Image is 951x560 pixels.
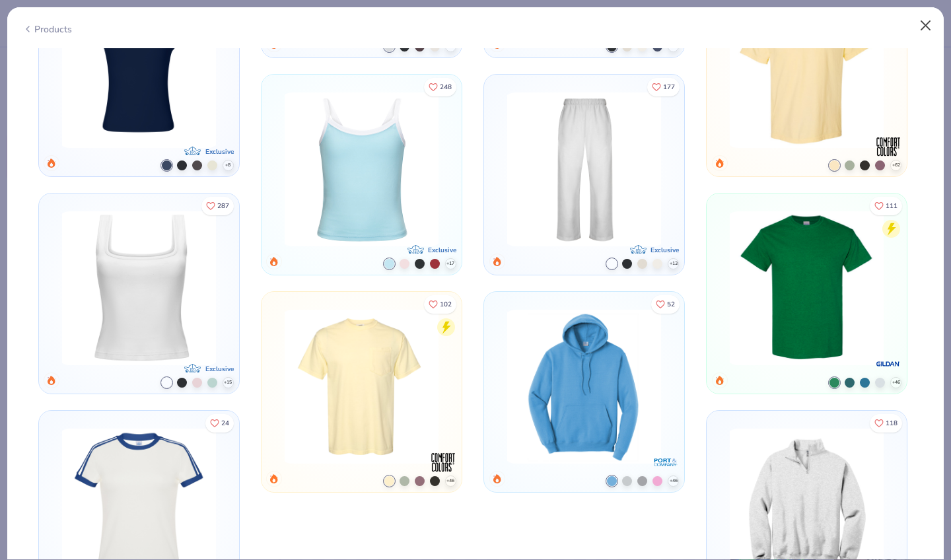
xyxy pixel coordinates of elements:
span: + 46 [670,477,678,485]
span: 24 [221,420,229,427]
div: Exclusive [428,246,456,256]
img: Fresh Prints San Diego Open Heavyweight Sweatpants [502,92,667,246]
div: Exclusive [205,147,234,157]
img: brand logo [875,133,901,160]
div: Exclusive [651,246,679,256]
img: Fresh Prints Sydney Square Neck Tank Top [56,211,221,365]
span: + 15 [224,379,232,386]
button: Like [201,197,234,215]
img: brand logo [430,449,456,475]
span: + 62 [892,162,900,169]
span: + 46 [446,477,454,485]
span: 111 [886,203,898,209]
img: Gildan Adult Heavy Cotton T-Shirt [724,211,890,365]
span: 102 [440,301,452,308]
span: 287 [217,203,229,209]
span: + 8 [225,162,230,169]
button: Like [870,414,902,433]
button: Like [651,295,680,314]
button: Like [424,78,456,96]
button: Close [913,13,938,38]
div: Exclusive [205,365,234,374]
span: + 13 [670,260,678,267]
span: + 17 [446,260,454,267]
button: Like [424,295,456,314]
span: 248 [440,84,452,90]
span: 52 [667,301,675,308]
button: Like [205,414,234,433]
img: Fresh Prints Cali Camisole Top [279,92,444,246]
button: Like [870,197,902,215]
img: Comfort Colors Adult Heavyweight RS Pocket T-Shirt [279,310,444,464]
button: Like [647,78,680,96]
span: + 46 [892,379,900,386]
span: 118 [886,420,898,427]
div: Products [22,22,72,36]
span: 177 [663,84,675,90]
img: brand logo [875,351,901,377]
img: Port & Company Core Fleece Pullover Hooded Sweatshirt [502,310,667,464]
img: brand logo [652,449,679,475]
